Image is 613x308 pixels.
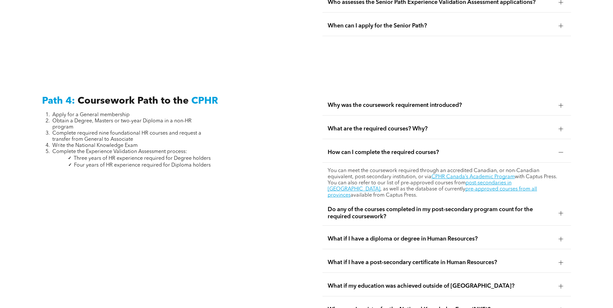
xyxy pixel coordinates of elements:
span: Four years of HR experience required for Diploma holders [74,163,211,168]
span: When can I apply for the Senior Path? [328,22,554,29]
span: CPHR [191,96,218,106]
span: Complete required nine foundational HR courses and request a transfer from General to Associate [52,131,201,142]
span: Write the National Knowledge Exam [52,143,138,148]
span: Three years of HR experience required for Degree holders [74,156,211,161]
span: Apply for a General membership [52,112,130,118]
span: Do any of the courses completed in my post-secondary program count for the required coursework? [328,206,554,220]
p: You can meet the coursework required through an accredited Canadian, or non-Canadian equivalent, ... [328,168,566,199]
a: CPHR Canada’s Academic Program [431,174,515,180]
span: What if I have a diploma or degree in Human Resources? [328,235,554,242]
span: Complete the Experience Validation Assessment process: [52,149,187,154]
span: What if my education was achieved outside of [GEOGRAPHIC_DATA]? [328,282,554,290]
span: Obtain a Degree, Masters or two-year Diploma in a non-HR program [52,118,192,130]
span: What if I have a post-secondary certificate in Human Resources? [328,259,554,266]
span: Path 4: [42,96,75,106]
span: What are the required courses? Why? [328,125,554,132]
span: Why was the coursework requirement introduced? [328,102,554,109]
span: Coursework Path to the [78,96,189,106]
span: How can I complete the required courses? [328,149,554,156]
